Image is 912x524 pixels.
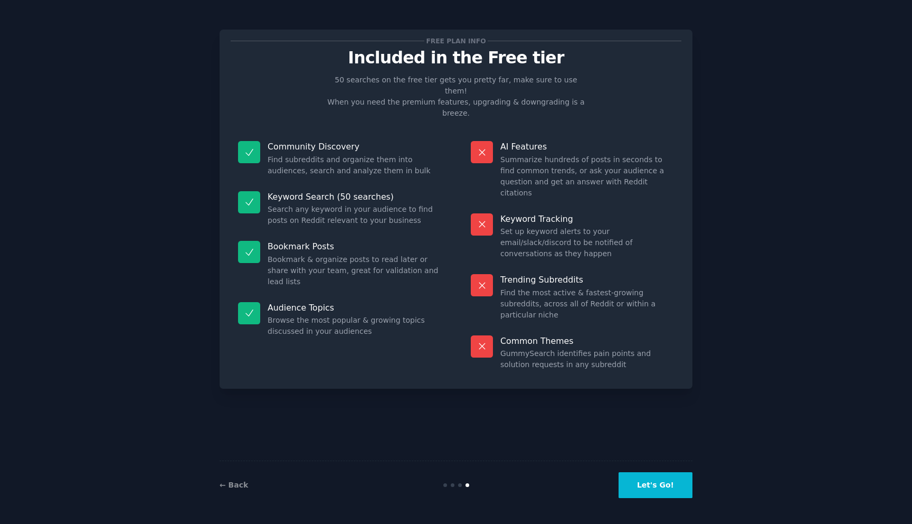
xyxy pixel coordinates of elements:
dd: Find the most active & fastest-growing subreddits, across all of Reddit or within a particular niche [500,287,674,321]
p: AI Features [500,141,674,152]
p: Community Discovery [268,141,441,152]
p: Keyword Search (50 searches) [268,191,441,202]
dd: Bookmark & organize posts to read later or share with your team, great for validation and lead lists [268,254,441,287]
span: Free plan info [424,35,488,46]
dd: Find subreddits and organize them into audiences, search and analyze them in bulk [268,154,441,176]
p: Included in the Free tier [231,49,681,67]
p: Bookmark Posts [268,241,441,252]
button: Let's Go! [619,472,692,498]
p: 50 searches on the free tier gets you pretty far, make sure to use them! When you need the premiu... [323,74,589,119]
dd: Set up keyword alerts to your email/slack/discord to be notified of conversations as they happen [500,226,674,259]
p: Trending Subreddits [500,274,674,285]
p: Common Themes [500,335,674,347]
dd: Summarize hundreds of posts in seconds to find common trends, or ask your audience a question and... [500,154,674,199]
dd: GummySearch identifies pain points and solution requests in any subreddit [500,348,674,370]
dd: Search any keyword in your audience to find posts on Reddit relevant to your business [268,204,441,226]
a: ← Back [220,481,248,489]
p: Audience Topics [268,302,441,313]
p: Keyword Tracking [500,213,674,224]
dd: Browse the most popular & growing topics discussed in your audiences [268,315,441,337]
